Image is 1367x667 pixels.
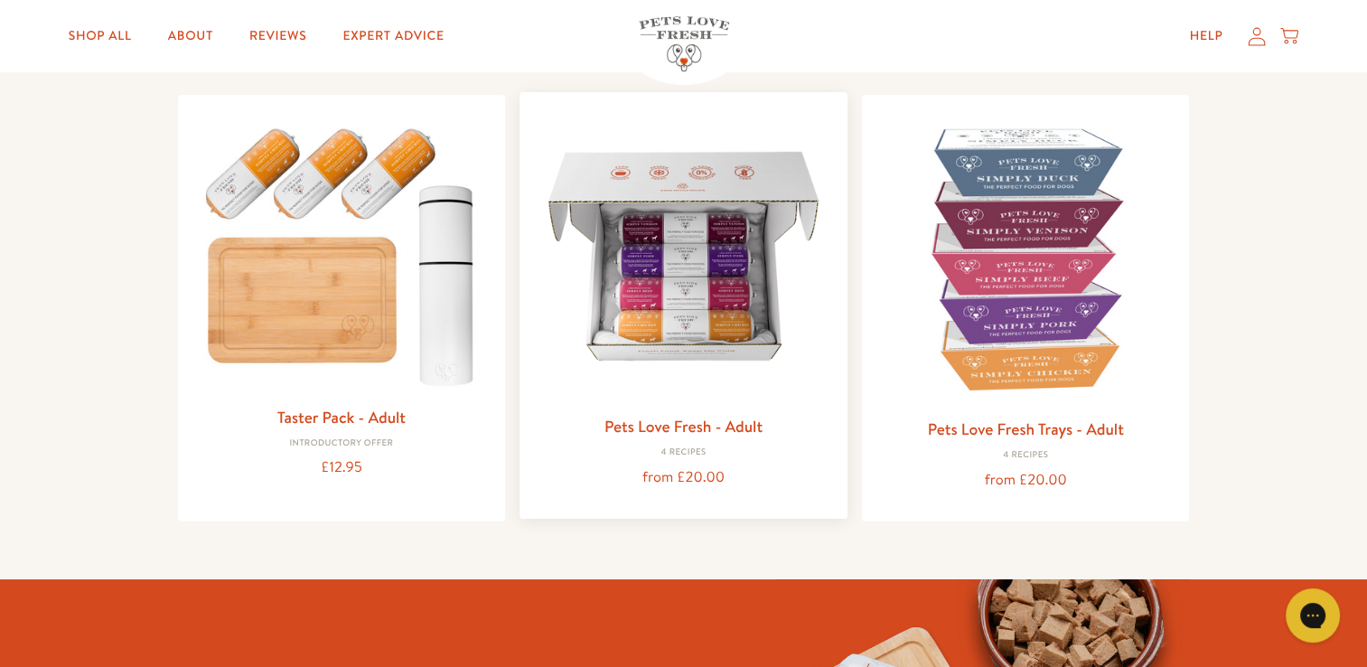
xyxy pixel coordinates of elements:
div: 4 Recipes [876,450,1175,461]
div: 4 Recipes [534,447,833,458]
div: £12.95 [192,456,492,480]
div: Introductory Offer [192,438,492,449]
img: Pets Love Fresh [639,16,729,71]
iframe: Gorgias live chat messenger [1277,582,1349,649]
img: Taster Pack - Adult [192,109,492,396]
a: Pets Love Fresh Trays - Adult [928,418,1124,440]
div: from £20.00 [534,465,833,490]
img: Pets Love Fresh Trays - Adult [876,109,1175,409]
div: from £20.00 [876,468,1175,493]
a: Shop All [54,18,146,54]
a: Pets Love Fresh - Adult [604,415,763,437]
a: Expert Advice [328,18,458,54]
a: Help [1175,18,1238,54]
a: About [154,18,228,54]
a: Taster Pack - Adult [277,406,406,428]
img: Pets Love Fresh - Adult [534,107,833,406]
a: Reviews [235,18,321,54]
